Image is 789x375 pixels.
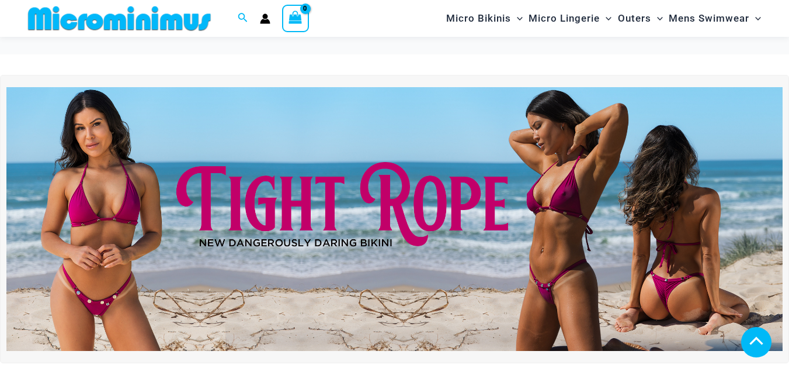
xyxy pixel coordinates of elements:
a: View Shopping Cart, empty [282,5,309,32]
a: OutersMenu ToggleMenu Toggle [615,4,666,33]
a: Search icon link [238,11,248,26]
span: Menu Toggle [511,4,523,33]
span: Micro Bikinis [446,4,511,33]
a: Micro LingerieMenu ToggleMenu Toggle [526,4,614,33]
nav: Site Navigation [442,2,766,35]
img: MM SHOP LOGO FLAT [23,5,216,32]
span: Menu Toggle [749,4,761,33]
span: Mens Swimwear [669,4,749,33]
span: Menu Toggle [600,4,611,33]
a: Mens SwimwearMenu ToggleMenu Toggle [666,4,764,33]
span: Menu Toggle [651,4,663,33]
span: Micro Lingerie [529,4,600,33]
a: Micro BikinisMenu ToggleMenu Toggle [443,4,526,33]
img: Tight Rope Pink Bikini [6,87,783,352]
a: Account icon link [260,13,270,24]
span: Outers [618,4,651,33]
